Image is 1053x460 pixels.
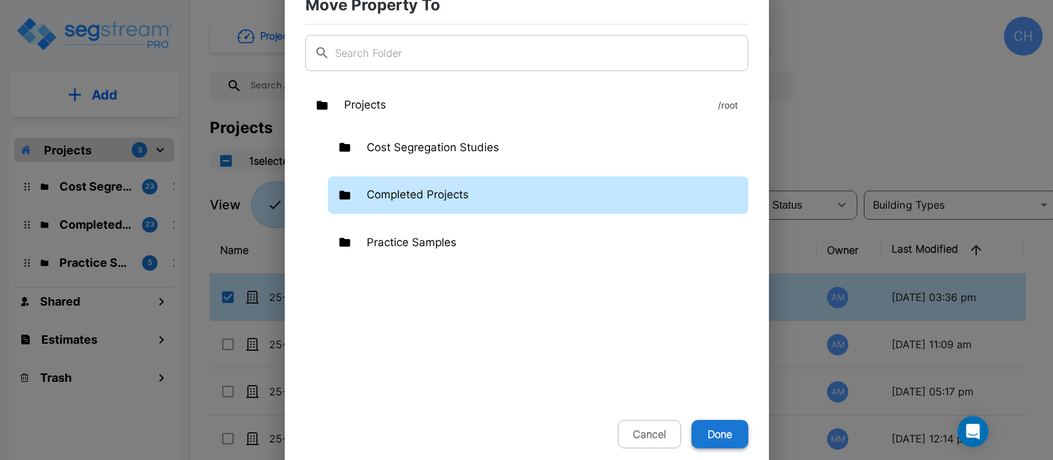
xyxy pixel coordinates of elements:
input: Search Folder [335,35,748,71]
button: Done [691,420,748,448]
p: Completed Projects [367,187,469,204]
p: Projects [344,97,386,114]
p: Practice Samples [367,235,456,251]
p: /root [718,98,738,112]
button: Cancel [618,420,681,448]
p: Cost Segregation Studies [367,140,499,156]
div: Open Intercom Messenger [957,416,988,447]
